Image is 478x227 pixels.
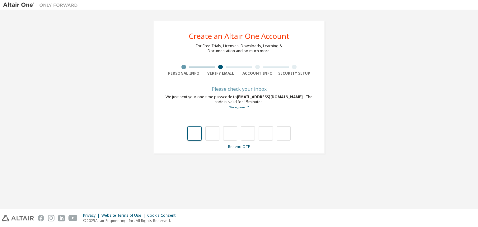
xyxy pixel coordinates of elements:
a: Go back to the registration form [229,105,249,109]
div: Create an Altair One Account [189,32,289,40]
img: linkedin.svg [58,215,65,221]
img: youtube.svg [68,215,77,221]
div: Website Terms of Use [101,213,147,218]
img: facebook.svg [38,215,44,221]
div: Account Info [239,71,276,76]
p: © 2025 Altair Engineering, Inc. All Rights Reserved. [83,218,179,223]
a: Resend OTP [228,144,250,149]
div: For Free Trials, Licenses, Downloads, Learning & Documentation and so much more. [196,44,282,53]
span: [EMAIL_ADDRESS][DOMAIN_NAME] [237,94,304,100]
div: Cookie Consent [147,213,179,218]
div: Please check your inbox [165,87,313,91]
div: Verify Email [202,71,239,76]
img: instagram.svg [48,215,54,221]
img: altair_logo.svg [2,215,34,221]
div: Security Setup [276,71,313,76]
div: Personal Info [165,71,202,76]
div: Privacy [83,213,101,218]
div: We just sent your one-time passcode to . The code is valid for 15 minutes. [165,95,313,110]
img: Altair One [3,2,81,8]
